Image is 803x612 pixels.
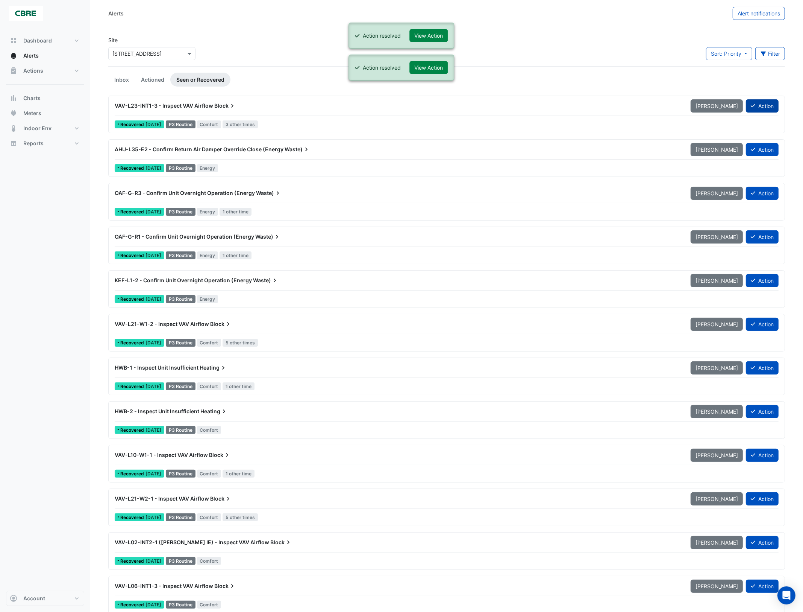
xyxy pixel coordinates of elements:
[197,601,221,609] span: Comfort
[197,557,221,565] span: Comfort
[115,583,213,589] span: VAV-L06-INT1-3 - Inspect VAV Airflow
[695,103,738,109] span: [PERSON_NAME]
[691,580,743,593] button: [PERSON_NAME]
[255,233,281,241] span: Waste)
[746,405,779,418] button: Action
[120,428,145,432] span: Recovered
[145,340,161,346] span: Wed 20-Aug-2025 10:53 AEST
[10,125,17,132] app-icon: Indoor Env
[115,321,209,327] span: VAV-L21-W1-2 - Inspect VAV Airflow
[210,320,232,328] span: Block
[120,472,145,476] span: Recovered
[746,99,779,113] button: Action
[746,580,779,593] button: Action
[223,513,258,521] span: 5 other times
[166,382,195,390] div: P3 Routine
[23,595,45,602] span: Account
[746,274,779,287] button: Action
[746,361,779,375] button: Action
[256,189,282,197] span: Waste)
[6,63,84,78] button: Actions
[746,230,779,244] button: Action
[10,110,17,117] app-icon: Meters
[120,297,145,301] span: Recovered
[755,47,785,60] button: Filter
[691,361,743,375] button: [PERSON_NAME]
[6,121,84,136] button: Indoor Env
[10,140,17,147] app-icon: Reports
[145,602,161,607] span: Mon 18-Aug-2025 13:24 AEST
[691,318,743,331] button: [PERSON_NAME]
[115,146,283,152] span: AHU-L35-E2 - Confirm Return Air Damper Override Close (Energy
[6,591,84,606] button: Account
[738,10,780,17] span: Alert notifications
[691,492,743,505] button: [PERSON_NAME]
[223,120,258,128] span: 3 other times
[691,449,743,462] button: [PERSON_NAME]
[166,601,195,609] div: P3 Routine
[695,190,738,196] span: [PERSON_NAME]
[120,384,145,389] span: Recovered
[166,339,195,347] div: P3 Routine
[691,536,743,549] button: [PERSON_NAME]
[695,234,738,240] span: [PERSON_NAME]
[115,408,199,414] span: HWB-2 - Inspect Unit Insufficient
[363,32,401,40] div: Action resolved
[197,295,218,303] span: Energy
[197,339,221,347] span: Comfort
[23,94,41,102] span: Charts
[166,164,195,172] div: P3 Routine
[209,451,231,459] span: Block
[120,559,145,563] span: Recovered
[115,539,269,545] span: VAV-L02-INT2-1 ([PERSON_NAME] IE) - Inspect VAV Airflow
[197,164,218,172] span: Energy
[695,277,738,284] span: [PERSON_NAME]
[220,251,252,259] span: 1 other time
[23,110,41,117] span: Meters
[695,365,738,371] span: [PERSON_NAME]
[270,539,292,546] span: Block
[733,7,785,20] button: Alert notifications
[120,341,145,345] span: Recovered
[691,143,743,156] button: [PERSON_NAME]
[223,382,255,390] span: 1 other time
[711,50,741,57] span: Sort: Priority
[166,557,195,565] div: P3 Routine
[10,52,17,59] app-icon: Alerts
[10,94,17,102] app-icon: Charts
[6,136,84,151] button: Reports
[145,253,161,258] span: Tue 26-Aug-2025 01:10 AEST
[6,48,84,63] button: Alerts
[23,37,52,44] span: Dashboard
[120,210,145,214] span: Recovered
[166,513,195,521] div: P3 Routine
[10,37,17,44] app-icon: Dashboard
[777,586,795,604] div: Open Intercom Messenger
[746,187,779,200] button: Action
[746,449,779,462] button: Action
[197,208,218,216] span: Energy
[197,426,221,434] span: Comfort
[197,251,218,259] span: Energy
[166,208,195,216] div: P3 Routine
[695,583,738,589] span: [PERSON_NAME]
[166,120,195,128] div: P3 Routine
[23,67,43,75] span: Actions
[706,47,752,60] button: Sort: Priority
[166,295,195,303] div: P3 Routine
[145,427,161,433] span: Tue 19-Aug-2025 10:23 AEST
[6,91,84,106] button: Charts
[197,382,221,390] span: Comfort
[363,64,401,72] div: Action resolved
[120,603,145,607] span: Recovered
[115,277,252,283] span: KEF-L1-2 - Confirm Unit Overnight Operation (Energy
[145,122,161,127] span: Tue 09-Sep-2025 13:53 AEST
[746,492,779,505] button: Action
[6,106,84,121] button: Meters
[115,102,213,109] span: VAV-L23-INT1-3 - Inspect VAV Airflow
[120,515,145,520] span: Recovered
[23,52,39,59] span: Alerts
[200,364,227,371] span: Heating
[108,36,118,44] label: Site
[145,384,161,389] span: Tue 19-Aug-2025 10:53 AEST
